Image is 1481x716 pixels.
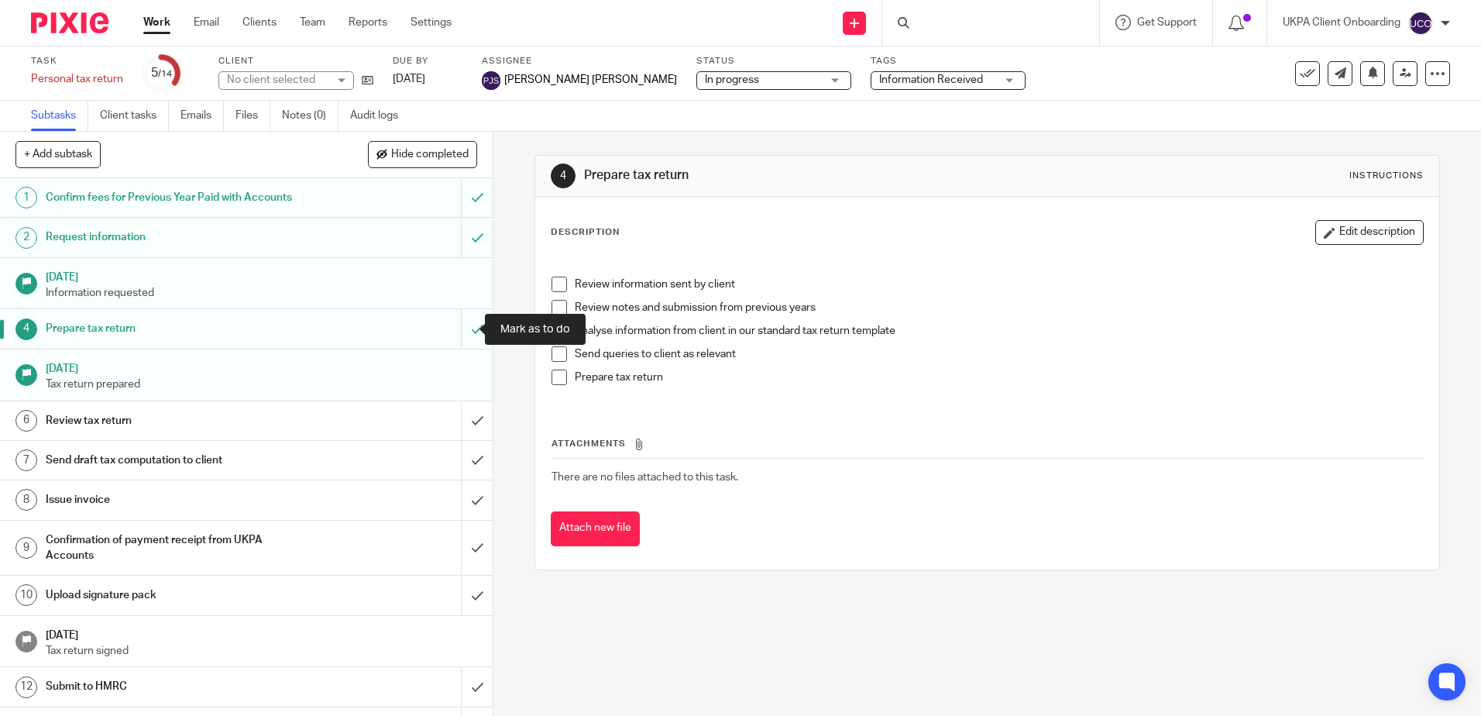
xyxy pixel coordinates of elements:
div: 12 [15,676,37,698]
img: svg%3E [1408,11,1433,36]
span: Get Support [1137,17,1197,28]
div: Instructions [1349,170,1424,182]
h1: [DATE] [46,266,478,285]
h1: [DATE] [46,357,478,377]
a: Email [194,15,219,30]
p: Review notes and submission from previous years [575,300,1422,315]
p: Description [551,226,620,239]
div: 7 [15,449,37,471]
a: Audit logs [350,101,410,131]
h1: Prepare tax return [46,317,312,340]
span: Hide completed [391,149,469,161]
div: 8 [15,489,37,511]
div: 6 [15,410,37,432]
a: Notes (0) [282,101,338,131]
button: + Add subtask [15,141,101,167]
h1: Confirm fees for Previous Year Paid with Accounts [46,186,312,209]
p: Analyse information from client in our standard tax return template [575,323,1422,339]
h1: Send draft tax computation to client [46,449,312,472]
span: Information Received [879,74,983,85]
small: /14 [158,70,172,78]
h1: Confirmation of payment receipt from UKPA Accounts [46,528,312,568]
div: Personal tax return [31,71,123,87]
a: Settings [411,15,452,30]
p: Information requested [46,285,478,301]
div: 5 [151,64,172,82]
label: Assignee [482,55,677,67]
p: Send queries to client as relevant [575,346,1422,362]
h1: Prepare tax return [584,167,1020,184]
label: Task [31,55,123,67]
div: 4 [15,318,37,340]
span: [DATE] [393,74,425,84]
h1: Upload signature pack [46,583,312,607]
span: [PERSON_NAME] [PERSON_NAME] [504,72,677,88]
button: Hide completed [368,141,477,167]
a: Reports [349,15,387,30]
div: 10 [15,584,37,606]
img: Pixie [31,12,108,33]
h1: Submit to HMRC [46,675,312,698]
a: Files [235,101,270,131]
div: 1 [15,187,37,208]
h1: [DATE] [46,624,478,643]
span: In progress [705,74,759,85]
label: Status [696,55,851,67]
button: Edit description [1315,220,1424,245]
p: UKPA Client Onboarding [1283,15,1400,30]
label: Tags [871,55,1026,67]
span: Attachments [552,439,626,448]
a: Emails [180,101,224,131]
h1: Issue invoice [46,488,312,511]
label: Client [218,55,373,67]
a: Clients [242,15,277,30]
p: Prepare tax return [575,370,1422,385]
a: Client tasks [100,101,169,131]
h1: Request information [46,225,312,249]
div: No client selected [227,72,328,88]
span: There are no files attached to this task. [552,472,738,483]
div: 9 [15,537,37,559]
p: Tax return signed [46,643,478,659]
p: Tax return prepared [46,377,478,392]
label: Due by [393,55,462,67]
a: Subtasks [31,101,88,131]
button: Attach new file [551,511,640,546]
div: 4 [551,164,576,188]
h1: Review tax return [46,409,312,432]
a: Team [300,15,325,30]
a: Work [143,15,170,30]
div: 2 [15,227,37,249]
img: svg%3E [482,71,500,90]
p: Review information sent by client [575,277,1422,292]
